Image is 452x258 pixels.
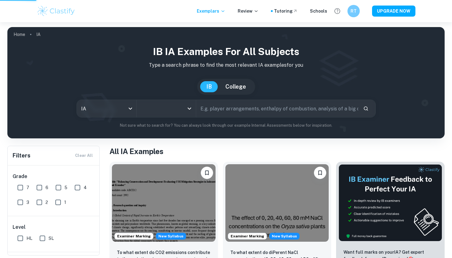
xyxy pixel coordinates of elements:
span: 1 [64,199,66,206]
img: ESS IA example thumbnail: To what extent do diPerent NaCl concentr [225,164,329,242]
p: Review [238,8,259,14]
a: Home [14,30,25,39]
h6: Level [13,224,95,231]
button: IB [200,81,218,92]
button: College [219,81,252,92]
button: Help and Feedback [332,6,343,16]
h1: All IA Examples [109,146,445,157]
span: HL [26,235,32,242]
button: Open [185,104,194,113]
span: 4 [84,184,87,191]
button: Search [361,103,371,114]
span: Examiner Marking [115,233,153,239]
a: Tutoring [274,8,298,14]
p: IA [36,31,41,38]
p: Exemplars [197,8,225,14]
button: RT [347,5,360,17]
img: ESS IA example thumbnail: To what extent do CO2 emissions contribu [112,164,216,242]
div: IA [77,100,136,117]
span: SL [49,235,54,242]
button: UPGRADE NOW [372,6,415,17]
h1: IB IA examples for all subjects [12,44,440,59]
button: Bookmark [314,167,326,179]
span: 2 [46,199,48,206]
div: Starting from the May 2026 session, the ESS IA requirements have changed. We created this exempla... [156,233,186,240]
input: E.g. player arrangements, enthalpy of combustion, analysis of a big city... [196,100,358,117]
h6: Grade [13,173,95,180]
img: profile cover [7,27,445,138]
span: 7 [26,184,29,191]
h6: RT [350,8,357,14]
span: New Syllabus [156,233,186,240]
span: 5 [65,184,67,191]
img: Clastify logo [37,5,76,17]
a: Schools [310,8,327,14]
p: Not sure what to search for? You can always look through our example Internal Assessments below f... [12,122,440,129]
h6: Filters [13,151,30,160]
button: Bookmark [201,167,213,179]
p: Type a search phrase to find the most relevant IA examples for you [12,62,440,69]
span: New Syllabus [269,233,299,240]
span: Examiner Marking [228,233,267,239]
img: Thumbnail [339,164,442,241]
span: 3 [26,199,29,206]
span: 6 [46,184,48,191]
div: Starting from the May 2026 session, the ESS IA requirements have changed. We created this exempla... [269,233,299,240]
